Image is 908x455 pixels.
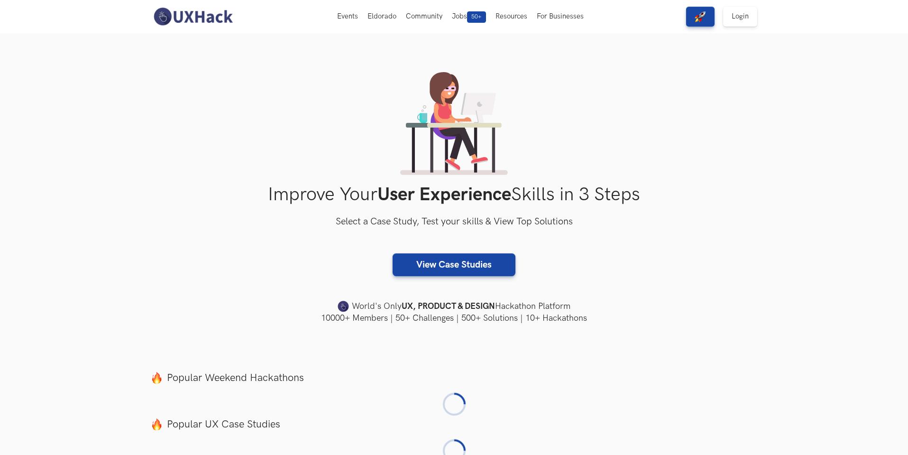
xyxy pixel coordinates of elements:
strong: UX, PRODUCT & DESIGN [402,300,495,313]
h1: Improve Your Skills in 3 Steps [151,184,758,206]
img: fire.png [151,372,163,384]
label: Popular Weekend Hackathons [151,371,758,384]
h4: World's Only Hackathon Platform [151,300,758,313]
img: rocket [695,11,706,22]
img: lady working on laptop [400,72,508,175]
img: fire.png [151,418,163,430]
a: Login [723,7,757,27]
h4: 10000+ Members | 50+ Challenges | 500+ Solutions | 10+ Hackathons [151,312,758,324]
a: View Case Studies [393,253,515,276]
h3: Select a Case Study, Test your skills & View Top Solutions [151,214,758,230]
img: uxhack-favicon-image.png [338,300,349,313]
strong: User Experience [377,184,511,206]
span: 50+ [467,11,486,23]
img: UXHack-logo.png [151,7,235,27]
label: Popular UX Case Studies [151,418,758,431]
